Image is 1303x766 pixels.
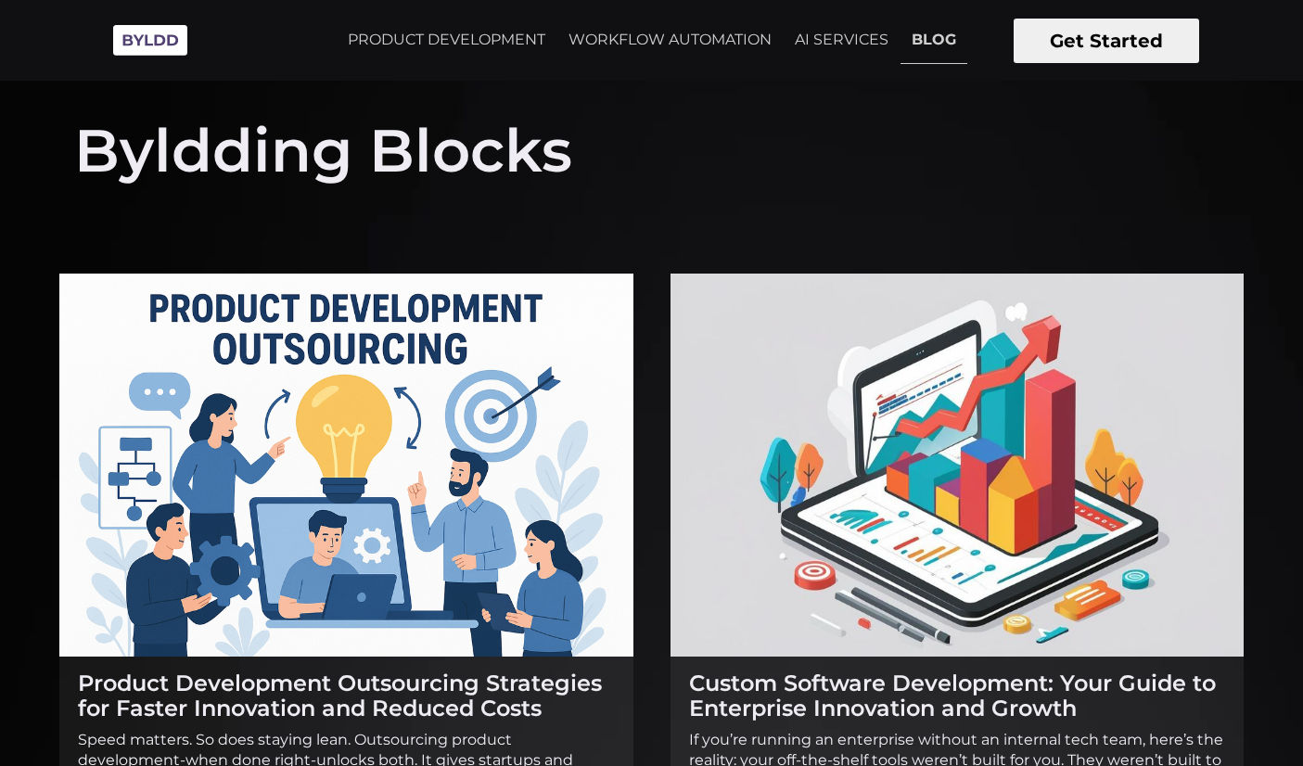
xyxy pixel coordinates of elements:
img: Custom Software Development: Your Guide to Enterprise Innovation and Growth [671,274,1245,657]
h2: Product Development Outsourcing Strategies for Faster Innovation and Reduced Costs [78,670,615,721]
h1: Byldding Blocks [74,74,572,190]
a: AI SERVICES [784,17,900,63]
img: Byldd - Product Development Company [104,15,197,66]
a: WORKFLOW AUTOMATION [557,17,783,63]
a: PRODUCT DEVELOPMENT [337,17,556,63]
a: BLOG [901,17,967,64]
h2: Custom Software Development: Your Guide to Enterprise Innovation and Growth [689,670,1226,721]
button: Get Started [1014,19,1199,63]
img: Product Development Outsourcing Strategies for Faster Innovation and Reduced Costs [59,274,633,657]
